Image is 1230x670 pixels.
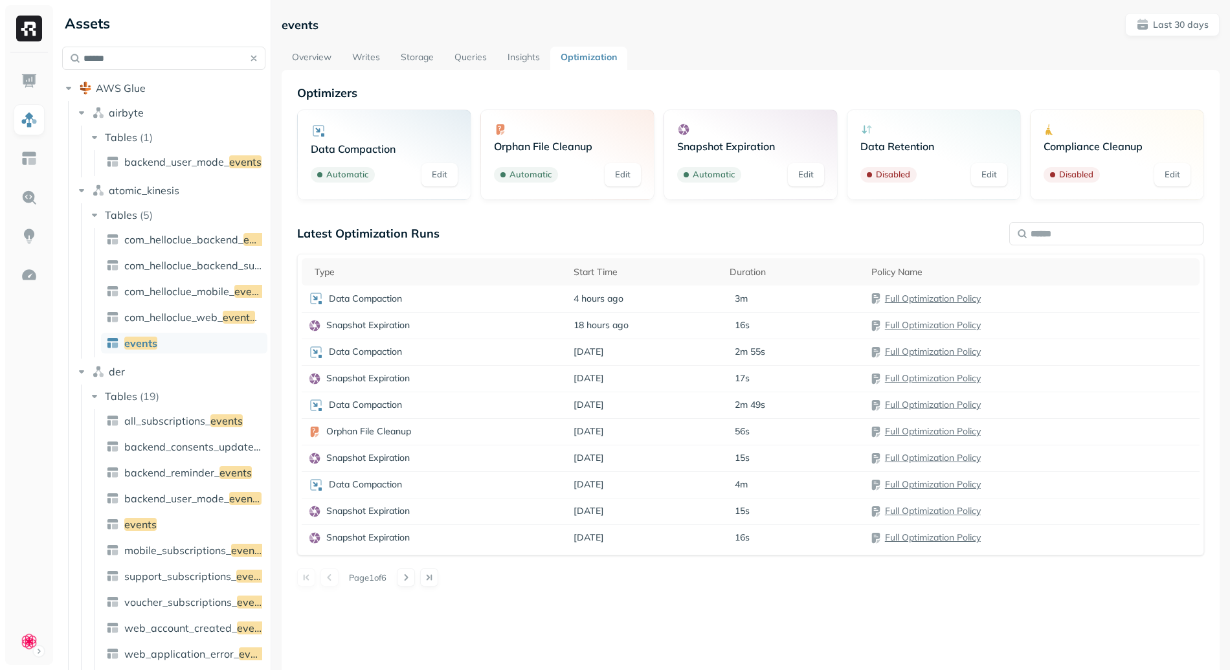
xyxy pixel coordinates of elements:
[871,266,1193,278] div: Policy Name
[92,106,105,119] img: namespace
[885,452,981,463] a: Full Optimization Policy
[735,425,750,438] p: 56s
[885,505,981,517] a: Full Optimization Policy
[106,466,119,479] img: table
[735,346,765,358] p: 2m 55s
[109,106,144,119] span: airbyte
[329,399,402,411] p: Data Compaction
[255,311,267,324] span: _1
[236,570,269,583] span: events
[106,544,119,557] img: table
[229,492,262,505] span: events
[106,311,119,324] img: table
[297,85,1204,100] p: Optimizers
[219,466,252,479] span: events
[326,505,410,517] p: Snapshot Expiration
[124,621,237,634] span: web_account_created_
[88,127,267,148] button: Tables(1)
[75,180,266,201] button: atomic_kinesis
[88,386,267,407] button: Tables(19)
[106,285,119,298] img: table
[735,319,750,331] p: 16s
[229,155,262,168] span: events
[885,293,981,304] a: Full Optimization Policy
[106,518,119,531] img: table
[92,365,105,378] img: namespace
[574,399,604,411] span: [DATE]
[106,259,119,272] img: table
[21,267,38,284] img: Optimization
[124,259,307,272] span: com_helloclue_backend_subscription_
[105,131,137,144] span: Tables
[101,436,267,457] a: backend_consents_updated_
[390,47,444,70] a: Storage
[109,184,179,197] span: atomic_kinesis
[21,189,38,206] img: Query Explorer
[262,492,284,505] span: _scd
[574,452,604,464] span: [DATE]
[329,346,402,358] p: Data Compaction
[21,150,38,167] img: Asset Explorer
[735,399,765,411] p: 2m 49s
[735,478,748,491] p: 4m
[326,425,411,438] p: Orphan File Cleanup
[21,111,38,128] img: Assets
[101,229,267,250] a: com_helloclue_backend_events
[124,647,239,660] span: web_application_error_
[21,73,38,89] img: Dashboard
[101,540,267,561] a: mobile_subscriptions_events
[124,414,210,427] span: all_subscriptions_
[101,462,267,483] a: backend_reminder_events
[75,102,266,123] button: airbyte
[329,478,402,491] p: Data Compaction
[101,307,267,328] a: com_helloclue_web_events_1
[735,452,750,464] p: 15s
[788,163,824,186] a: Edit
[574,372,604,385] span: [DATE]
[282,17,319,32] p: events
[885,372,981,384] a: Full Optimization Policy
[574,293,623,305] span: 4 hours ago
[497,47,550,70] a: Insights
[885,425,981,437] a: Full Optimization Policy
[349,572,386,583] p: Page 1 of 6
[574,531,604,544] span: [DATE]
[860,140,1007,153] p: Data Retention
[101,333,267,353] a: events
[1153,19,1209,31] p: Last 30 days
[574,478,604,491] span: [DATE]
[971,163,1007,186] a: Edit
[101,488,267,509] a: backend_user_mode_events_scd
[140,390,159,403] p: ( 19 )
[101,592,267,612] a: voucher_subscriptions_events
[885,531,981,543] a: Full Optimization Policy
[876,168,910,181] p: Disabled
[75,361,266,382] button: der
[735,293,748,305] p: 3m
[124,492,229,505] span: backend_user_mode_
[237,596,269,609] span: events
[96,82,146,95] span: AWS Glue
[106,337,119,350] img: table
[1154,163,1191,186] a: Edit
[92,184,105,197] img: namespace
[124,544,231,557] span: mobile_subscriptions_
[509,168,552,181] p: Automatic
[106,155,119,168] img: table
[106,570,119,583] img: table
[106,621,119,634] img: table
[20,632,38,651] img: Clue
[574,346,604,358] span: [DATE]
[444,47,497,70] a: Queries
[79,82,92,95] img: root
[326,531,410,544] p: Snapshot Expiration
[243,233,276,246] span: events
[210,414,243,427] span: events
[326,168,368,181] p: Automatic
[237,621,269,634] span: events
[574,425,604,438] span: [DATE]
[1044,140,1191,153] p: Compliance Cleanup
[735,531,750,544] p: 16s
[140,131,153,144] p: ( 1 )
[234,285,267,298] span: events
